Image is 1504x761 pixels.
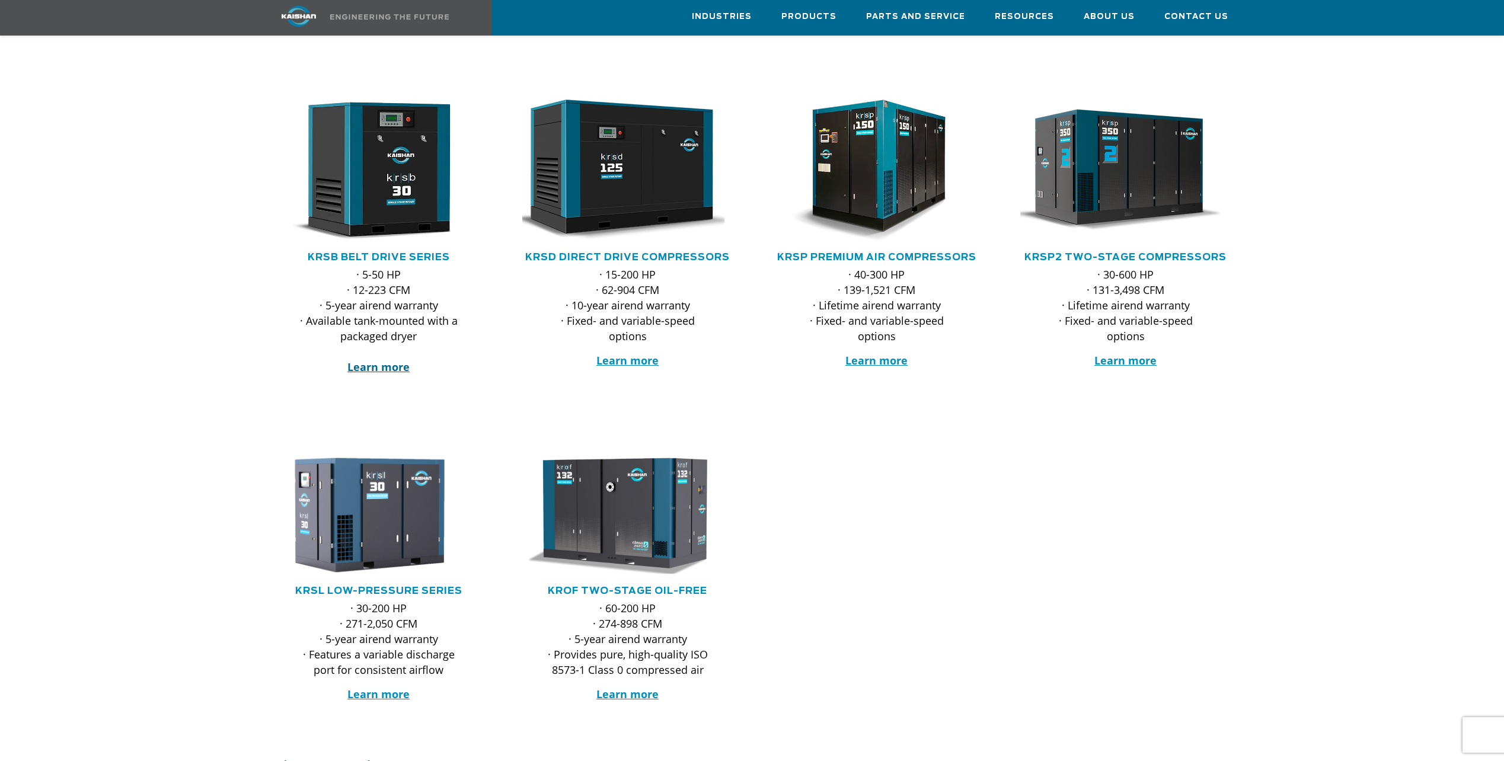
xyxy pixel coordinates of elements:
[866,10,965,24] span: Parts and Service
[1094,353,1157,367] a: Learn more
[1164,1,1228,33] a: Contact Us
[1011,100,1222,242] img: krsp350
[273,100,484,242] div: krsb30
[513,100,724,242] img: krsd125
[297,600,461,677] p: · 30-200 HP · 271-2,050 CFM · 5-year airend warranty · Features a variable discharge port for con...
[513,455,724,575] img: krof132
[1084,1,1135,33] a: About Us
[273,455,484,575] div: krsl30
[308,252,450,262] a: KRSB Belt Drive Series
[347,687,410,701] a: Learn more
[866,1,965,33] a: Parts and Service
[295,586,462,596] a: KRSL Low-Pressure Series
[546,600,710,677] p: · 60-200 HP · 274-898 CFM · 5-year airend warranty · Provides pure, high-quality ISO 8573-1 Class...
[264,100,475,242] img: krsb30
[522,100,733,242] div: krsd125
[777,252,976,262] a: KRSP Premium Air Compressors
[548,586,707,596] a: KROF TWO-STAGE OIL-FREE
[771,100,982,242] div: krsp150
[254,6,343,27] img: kaishan logo
[546,267,710,344] p: · 15-200 HP · 62-904 CFM · 10-year airend warranty · Fixed- and variable-speed options
[1024,252,1227,262] a: KRSP2 Two-Stage Compressors
[522,455,733,575] div: krof132
[297,267,461,375] p: · 5-50 HP · 12-223 CFM · 5-year airend warranty · Available tank-mounted with a packaged dryer
[995,1,1054,33] a: Resources
[781,1,836,33] a: Products
[692,1,752,33] a: Industries
[525,252,730,262] a: KRSD Direct Drive Compressors
[330,14,449,20] img: Engineering the future
[781,10,836,24] span: Products
[845,353,908,367] a: Learn more
[795,267,959,344] p: · 40-300 HP · 139-1,521 CFM · Lifetime airend warranty · Fixed- and variable-speed options
[1044,267,1208,344] p: · 30-600 HP · 131-3,498 CFM · Lifetime airend warranty · Fixed- and variable-speed options
[692,10,752,24] span: Industries
[762,100,973,242] img: krsp150
[1020,100,1231,242] div: krsp350
[596,687,659,701] a: Learn more
[1084,10,1135,24] span: About Us
[995,10,1054,24] span: Resources
[347,360,410,374] a: Learn more
[1164,10,1228,24] span: Contact Us
[596,353,659,367] a: Learn more
[264,455,475,575] img: krsl30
